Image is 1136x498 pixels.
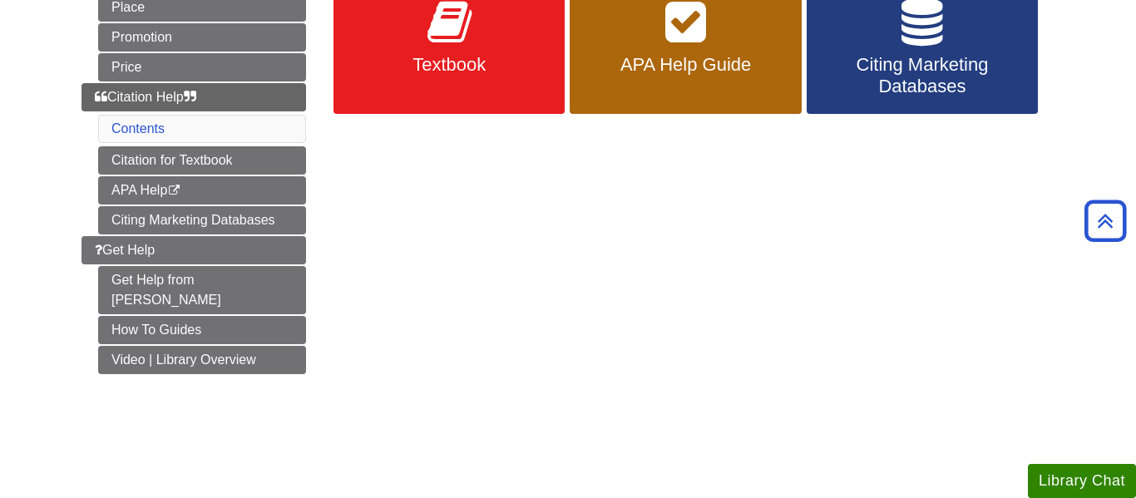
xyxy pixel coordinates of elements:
a: Citation for Textbook [98,146,306,175]
span: Textbook [346,54,552,76]
a: APA Help [98,176,306,205]
a: Citing Marketing Databases [98,206,306,234]
a: Get Help from [PERSON_NAME] [98,266,306,314]
span: Citation Help [95,90,196,104]
a: Citation Help [81,83,306,111]
span: Get Help [95,243,155,257]
a: Back to Top [1079,210,1132,232]
a: Contents [111,121,165,136]
a: Get Help [81,236,306,264]
a: Price [98,53,306,81]
i: This link opens in a new window [167,185,181,196]
a: Video | Library Overview [98,346,306,374]
span: APA Help Guide [582,54,788,76]
span: Citing Marketing Databases [819,54,1025,97]
a: Promotion [98,23,306,52]
a: How To Guides [98,316,306,344]
button: Library Chat [1028,464,1136,498]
